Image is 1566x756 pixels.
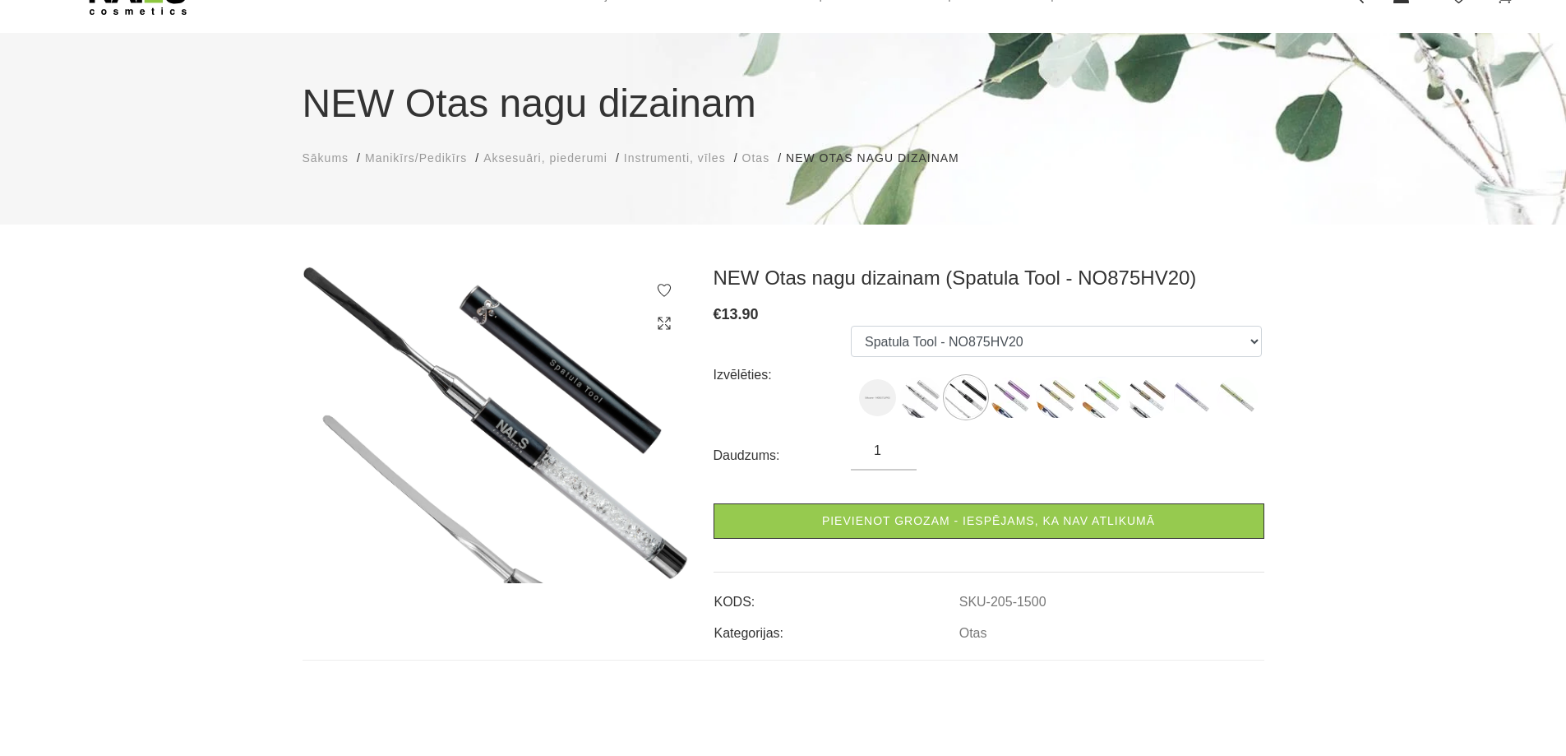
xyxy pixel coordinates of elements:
[991,377,1032,418] img: ...
[714,306,722,322] span: €
[483,151,607,165] span: Aksesuāri, piederumi
[714,443,852,469] div: Daudzums:
[1217,377,1258,418] img: ...
[365,151,467,165] span: Manikīrs/Pedikīrs
[714,581,959,612] td: KODS:
[303,150,349,167] a: Sākums
[742,150,770,167] a: Otas
[714,612,959,643] td: Kategorijas:
[959,595,1046,610] a: SKU-205-1500
[714,266,1264,290] h3: NEW Otas nagu dizainam (Spatula Tool - NO875HV20)
[945,377,986,418] img: ...
[303,266,689,583] img: NEW Otas nagu dizainam
[365,150,467,167] a: Manikīrs/Pedikīrs
[1217,377,1258,418] label: Nav atlikumā
[945,377,986,418] label: Nav atlikumā
[859,379,896,416] img: NEW Otas nagu dizainam (Silicone - N08575JP05)
[624,150,726,167] a: Instrumenti, vīles
[1036,377,1077,418] img: ...
[900,377,941,418] img: ...
[714,362,852,388] div: Izvēlēties:
[742,151,770,165] span: Otas
[959,626,987,641] a: Otas
[1081,377,1122,418] img: ...
[483,150,607,167] a: Aksesuāri, piederumi
[624,151,726,165] span: Instrumenti, vīles
[1126,377,1167,418] img: ...
[303,151,349,165] span: Sākums
[722,306,759,322] span: 13.90
[1171,377,1213,418] img: ...
[786,150,976,167] li: NEW Otas nagu dizainam
[859,379,896,416] label: Nav atlikumā
[714,503,1264,539] a: Pievienot grozam
[303,74,1264,133] h1: NEW Otas nagu dizainam
[1171,377,1213,418] label: Nav atlikumā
